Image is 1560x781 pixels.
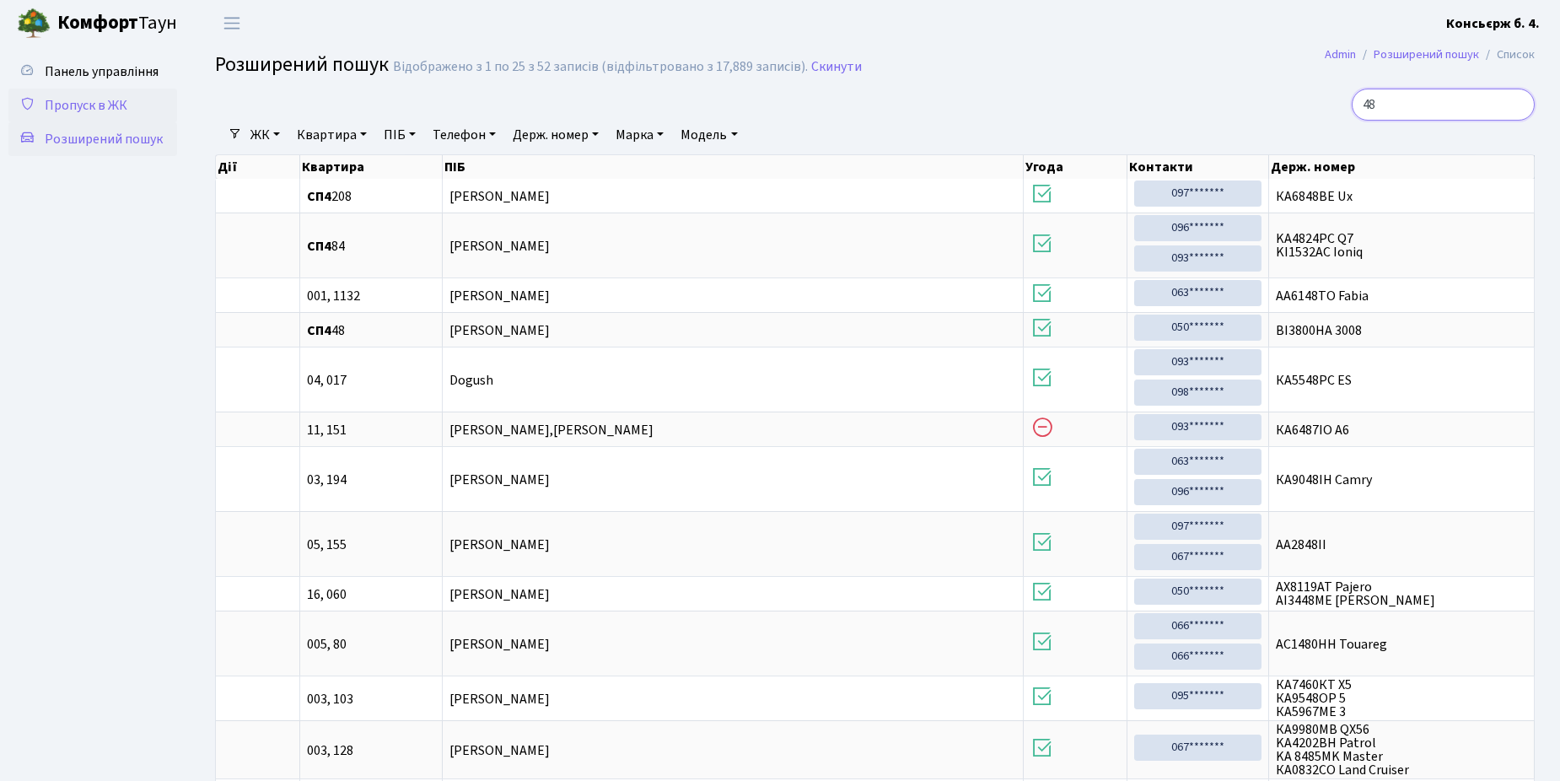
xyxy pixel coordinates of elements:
a: Пропуск в ЖК [8,89,177,122]
span: [PERSON_NAME] [449,690,550,708]
span: Таун [57,9,177,38]
span: [PERSON_NAME] [449,536,550,554]
a: Модель [674,121,744,149]
span: КА9048ІН Camry [1276,473,1527,487]
span: 48 [307,324,435,337]
span: 208 [307,190,435,203]
th: Угода [1024,155,1127,179]
span: AX8119AT Pajero АІ3448МЕ [PERSON_NAME] [1276,580,1527,607]
span: 03, 194 [307,473,435,487]
span: 005, 80 [307,638,435,651]
a: Телефон [426,121,503,149]
span: Dogush [449,371,493,390]
span: [PERSON_NAME] [449,585,550,604]
span: [PERSON_NAME] [449,321,550,340]
a: Держ. номер [506,121,605,149]
span: КА6487ІО A6 [1276,423,1527,437]
input: Пошук... [1352,89,1535,121]
span: 11, 151 [307,423,435,437]
span: BI3800HA 3008 [1276,324,1527,337]
a: Розширений пошук [8,122,177,156]
span: 001, 1132 [307,289,435,303]
span: КА7460КТ X5 КА9548ОР 5 КА5967МЕ 3 [1276,678,1527,719]
span: [PERSON_NAME] [449,471,550,489]
a: Скинути [811,59,862,75]
button: Переключити навігацію [211,9,253,37]
th: Квартира [300,155,443,179]
nav: breadcrumb [1299,37,1560,73]
div: Відображено з 1 по 25 з 52 записів (відфільтровано з 17,889 записів). [393,59,808,75]
a: Панель управління [8,55,177,89]
th: Держ. номер [1269,155,1535,179]
a: Розширений пошук [1374,46,1479,63]
th: Дії [216,155,300,179]
span: КА9980МВ QX56 KA4202BH Patrol KA 8485MK Master КА0832СО Land Cruiser [1276,723,1527,777]
span: [PERSON_NAME] [449,287,550,305]
span: [PERSON_NAME] [449,187,550,206]
a: Консьєрж б. 4. [1446,13,1540,34]
a: ПІБ [377,121,422,149]
a: Квартира [290,121,374,149]
span: 04, 017 [307,374,435,387]
span: Розширений пошук [45,130,163,148]
span: Пропуск в ЖК [45,96,127,115]
span: [PERSON_NAME],[PERSON_NAME] [449,421,654,439]
th: ПІБ [443,155,1024,179]
img: logo.png [17,7,51,40]
span: AA2848ІІ [1276,538,1527,552]
span: 003, 103 [307,692,435,706]
span: 05, 155 [307,538,435,552]
span: AC1480HH Touareg [1276,638,1527,651]
span: 84 [307,240,435,253]
span: Панель управління [45,62,159,81]
span: 003, 128 [307,744,435,757]
span: AA6148TO Fabia [1276,289,1527,303]
a: Admin [1325,46,1356,63]
span: Розширений пошук [215,50,389,79]
span: [PERSON_NAME] [449,237,550,256]
b: СП4 [307,187,331,206]
a: ЖК [244,121,287,149]
span: КА6848ВЕ Ux [1276,190,1527,203]
b: СП4 [307,237,331,256]
span: КА5548РС ES [1276,374,1527,387]
span: [PERSON_NAME] [449,741,550,760]
span: 16, 060 [307,588,435,601]
b: СП4 [307,321,331,340]
li: Список [1479,46,1535,64]
b: Консьєрж б. 4. [1446,14,1540,33]
th: Контакти [1127,155,1269,179]
a: Марка [609,121,670,149]
span: [PERSON_NAME] [449,635,550,654]
span: KA4824PC Q7 KI1532AC Ioniq [1276,232,1527,259]
b: Комфорт [57,9,138,36]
